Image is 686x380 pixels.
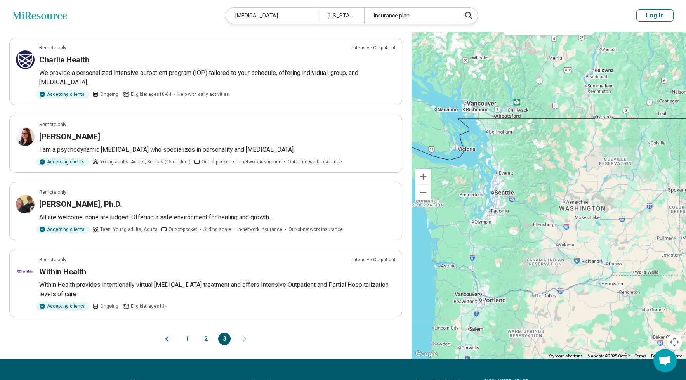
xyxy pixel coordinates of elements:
p: Remote only [39,121,66,128]
p: I am a psychodynamic [MEDICAL_DATA] who specializes in personality and [MEDICAL_DATA]. [39,145,396,154]
button: Next page [240,333,249,345]
div: Accepting clients [36,158,89,166]
span: Help with daily activities [177,91,229,98]
span: Ongoing [100,303,118,310]
span: Young adults, Adults, Seniors (65 or older) [100,158,191,165]
p: Within Health provides intentionally virtual [MEDICAL_DATA] treatment and offers Intensive Outpat... [39,280,396,299]
div: [US_STATE] [318,8,364,24]
img: Google [413,349,439,359]
h3: [PERSON_NAME], Ph.D. [39,199,122,210]
p: Remote only [39,189,66,196]
span: In-network insurance [237,226,282,233]
span: Eligible: ages 13+ [131,303,167,310]
button: 1 [181,333,193,345]
button: Keyboard shortcuts [548,354,583,359]
h3: Within Health [39,266,86,277]
span: Eligible: ages 10-64 [131,91,171,98]
button: Zoom in [415,169,431,184]
button: Log In [636,9,674,22]
span: Teen, Young adults, Adults [100,226,158,233]
p: Intensive Outpatient [352,256,396,263]
span: In-network insurance [236,158,281,165]
span: Map data ©2025 Google [587,354,630,358]
span: Sliding scale [203,226,231,233]
p: Intensive Outpatient [352,44,396,51]
p: We provide a personalized intensive outpatient program (IOP) tailored to your schedule, offering ... [39,68,396,87]
p: Remote only [39,44,66,51]
span: Out-of-network insurance [288,158,342,165]
div: Accepting clients [36,90,89,99]
span: Out-of-pocket [201,158,230,165]
p: Remote only [39,256,66,263]
a: Terms (opens in new tab) [635,354,646,358]
a: Report a map error [651,354,684,358]
h3: Charlie Health [39,54,89,65]
button: 3 [218,333,231,345]
button: Map camera controls [667,334,682,350]
button: Previous page [162,333,172,345]
button: 2 [200,333,212,345]
p: All are welcome, none are judged. Offering a safe environment for healing and growth... [39,213,396,222]
div: Accepting clients [36,225,89,234]
div: [MEDICAL_DATA] [226,8,318,24]
span: Out-of-network insurance [288,226,343,233]
span: Out-of-pocket [168,226,197,233]
a: Open this area in Google Maps (opens a new window) [413,349,439,359]
button: Zoom out [415,185,431,200]
div: Insurance plan [364,8,456,24]
h3: [PERSON_NAME] [39,131,100,142]
div: Open chat [653,349,677,372]
div: Accepting clients [36,302,89,311]
span: Ongoing [100,91,118,98]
